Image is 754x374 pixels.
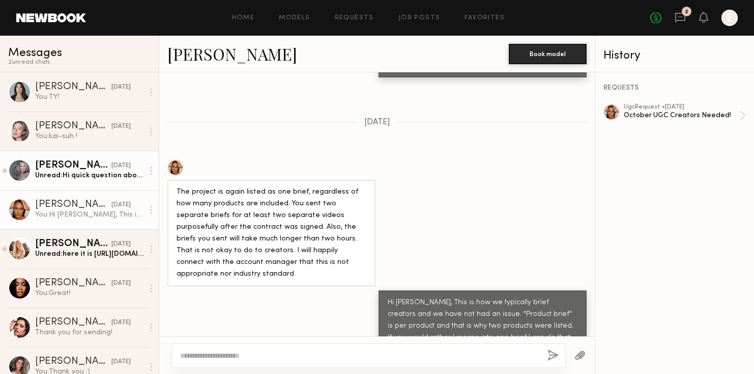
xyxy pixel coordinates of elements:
[35,161,111,171] div: [PERSON_NAME]
[35,92,143,102] div: You: TY!
[35,317,111,328] div: [PERSON_NAME]
[721,10,738,26] a: E
[35,239,111,249] div: [PERSON_NAME]
[35,249,143,259] div: Unread: here it is [URL][DOMAIN_NAME]
[465,15,505,21] a: Favorites
[35,82,111,92] div: [PERSON_NAME]
[603,85,746,92] div: REQUESTS
[624,111,740,120] div: October UGC Creators Needed!
[35,200,111,210] div: [PERSON_NAME]
[111,161,131,171] div: [DATE]
[35,357,111,367] div: [PERSON_NAME]
[35,288,143,298] div: You: Great!
[624,104,746,127] a: ugcRequest •[DATE]October UGC Creators Needed!
[509,49,587,58] a: Book model
[35,121,111,131] div: [PERSON_NAME]
[111,83,131,92] div: [DATE]
[111,122,131,131] div: [DATE]
[364,118,390,127] span: [DATE]
[279,15,310,21] a: Models
[177,186,366,280] div: The project is again listed as one brief, regardless of how many products are included. You sent ...
[35,171,143,180] div: Unread: Hi quick question about the brief. Am I starting with one product then adding the next on...
[111,318,131,328] div: [DATE]
[335,15,374,21] a: Requests
[111,279,131,288] div: [DATE]
[35,278,111,288] div: [PERSON_NAME]
[398,15,441,21] a: Job Posts
[111,200,131,210] div: [DATE]
[675,12,686,24] a: 2
[232,15,255,21] a: Home
[167,43,297,65] a: [PERSON_NAME]
[685,9,688,15] div: 2
[624,104,740,111] div: ugc Request • [DATE]
[8,47,62,59] span: Messages
[509,44,587,64] button: Book model
[111,357,131,367] div: [DATE]
[35,131,143,141] div: You: kai-suh !
[35,210,143,220] div: You: Hi [PERSON_NAME], This is how we typically brief creators and we have not had an issue. "Pro...
[603,50,746,62] div: History
[111,239,131,249] div: [DATE]
[35,328,143,337] div: Thank you for sending!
